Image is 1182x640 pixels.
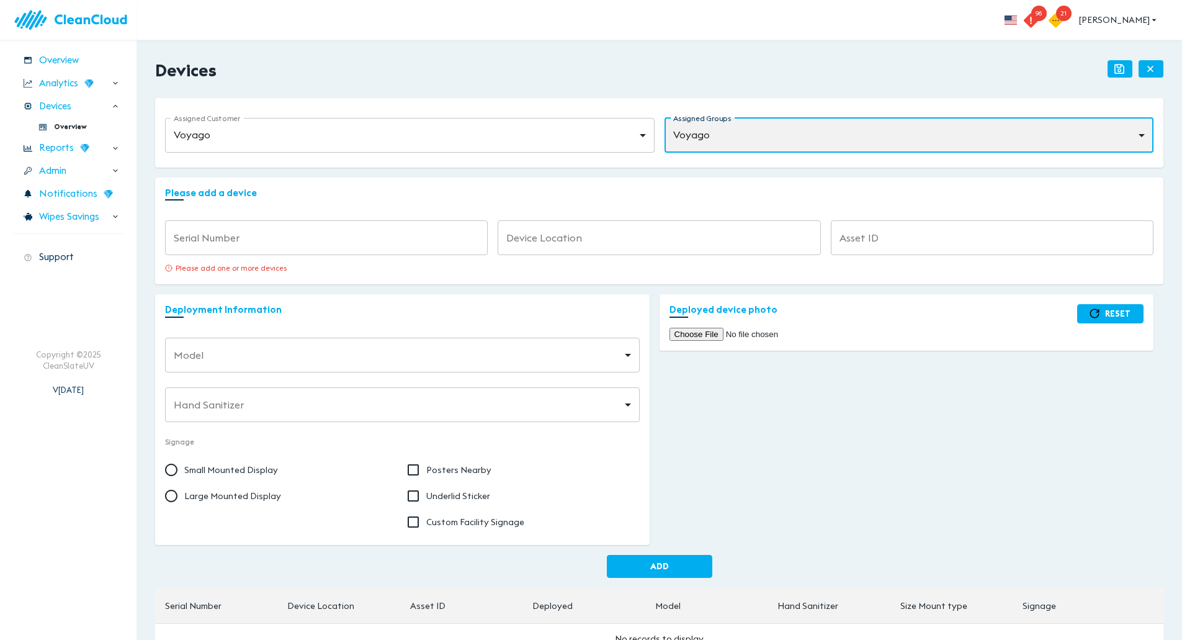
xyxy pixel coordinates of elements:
h4: Signage [165,436,640,447]
span: Model [655,598,697,613]
span: Add [620,559,699,574]
span: Asset ID [410,598,462,613]
span: Underlid Sticker [426,490,490,503]
div: Asset ID [410,598,445,613]
div: Serial Number [165,598,222,613]
span: Overview [54,122,87,132]
img: wD3W5TX8dC78QAAAABJRU5ErkJggg== [104,189,113,199]
button: 21 [1049,2,1074,38]
span: Posters Nearby [426,464,491,477]
img: wD3W5TX8dC78QAAAABJRU5ErkJggg== [80,143,89,153]
div: Overview [12,50,124,71]
img: logo.83bc1f05.svg [12,2,137,38]
span: Notifications [39,187,97,201]
span: Serial Number [165,598,238,613]
button: Close [1139,60,1163,78]
div: Hand Sanitizer [777,598,838,613]
div: Reports [12,137,124,159]
button: Add [607,555,712,578]
span: Custom Facility Signage [426,516,524,529]
div: ​ [165,338,640,372]
div: Device Location [287,598,354,613]
span: Large Mounted Display [184,490,281,503]
div: Support [12,246,124,268]
h3: Please add a device [165,187,1153,199]
div: ​ [165,387,640,422]
h3: Deployed device photo [669,304,1144,315]
div: Size Mount type [900,598,967,613]
button: Reset [1077,304,1144,323]
div: Notifications [12,183,124,205]
div: Wipes Savings [12,206,124,228]
div: Deployed [532,598,573,613]
div: Signage [1023,598,1056,613]
div: Admin [12,160,124,182]
button: more [997,6,1024,34]
div: Copyright © 2025 CleanSlateUV [36,349,101,372]
div: V [DATE] [53,372,84,395]
button: [PERSON_NAME] [1074,9,1163,32]
span: Signage [1023,598,1072,613]
span: Reports [39,141,74,155]
div: size_mount_type [165,457,397,509]
h3: Deployment Information [165,304,640,315]
span: Devices [39,99,71,114]
span: Hand Sanitizer [777,598,854,613]
span: Analytics [39,76,78,91]
span: 96 [1031,6,1047,21]
span: Overview [39,53,79,68]
span: Deployed [532,598,589,613]
span: Reset [1090,307,1131,321]
div: Analytics [12,73,124,94]
div: Model [655,598,681,613]
button: Save [1108,60,1132,78]
span: Device Location [287,598,370,613]
img: wD3W5TX8dC78QAAAABJRU5ErkJggg== [84,79,94,88]
h2: Devices [155,60,217,81]
span: Small Mounted Display [184,464,278,477]
div: Overview [12,118,124,136]
img: flag_us.eb7bbaae.svg [1005,16,1017,25]
div: Voyago [165,118,655,153]
keeper-lock: Open Keeper Popup [464,230,479,245]
span: Wipes Savings [39,210,99,224]
button: 96 [1024,2,1049,38]
span: Admin [39,164,66,178]
span: [PERSON_NAME] [1079,12,1158,28]
span: 21 [1056,6,1072,21]
span: Support [39,250,74,264]
span: Size Mount type [900,598,983,613]
div: Devices [12,96,124,117]
div: Voyago [665,118,1154,153]
p: Please add one or more devices [165,262,1153,274]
